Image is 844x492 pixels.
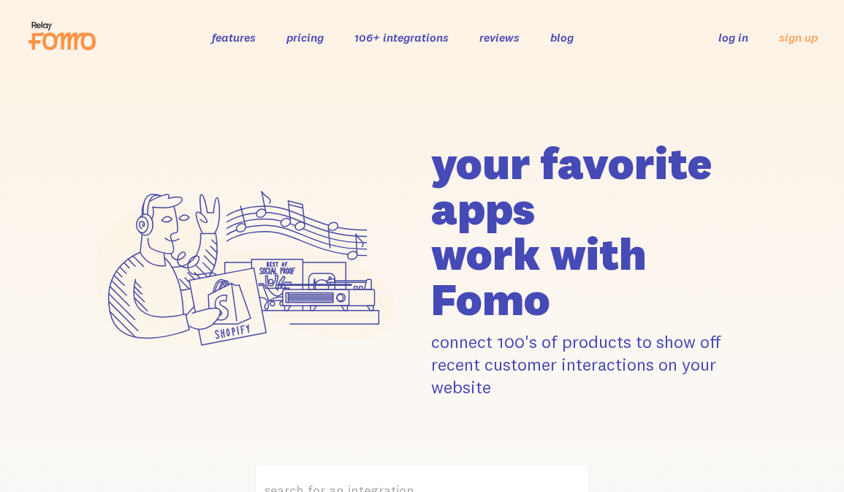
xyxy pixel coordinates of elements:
[779,30,818,45] a: sign up
[286,30,324,45] a: pricing
[212,30,256,45] a: features
[431,330,766,399] p: connect 100's of products to show off recent customer interactions on your website
[550,30,574,45] a: blog
[479,30,520,45] a: reviews
[431,140,766,322] h1: your favorite apps work with Fomo
[718,30,748,45] a: log in
[354,30,449,45] a: 106+ integrations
